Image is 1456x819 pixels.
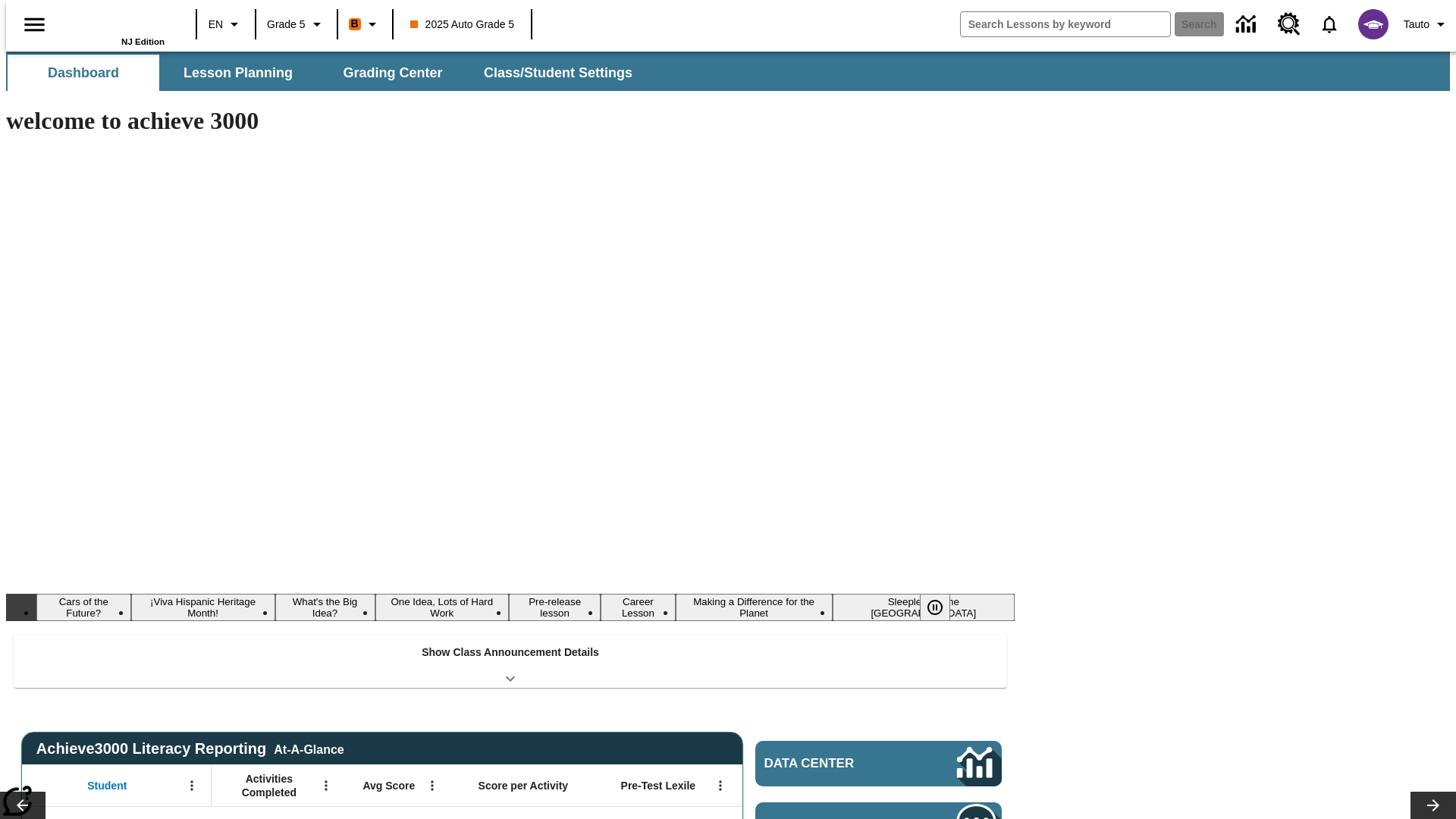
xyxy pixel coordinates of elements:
button: Pause [920,594,950,621]
button: Language: EN, Select a language [202,11,250,38]
a: Notifications [1310,5,1349,44]
button: Lesson Planning [162,55,314,91]
span: Achieve3000 Literacy Reporting [36,740,344,758]
button: Slide 6 Career Lesson [601,594,675,621]
a: Home [66,7,165,37]
input: search field [961,12,1170,36]
span: Avg Score [362,779,415,792]
span: EN [209,17,223,33]
span: NJ Edition [121,37,165,46]
button: Select a new avatar [1349,5,1398,44]
span: Activities Completed [219,772,319,799]
button: Class/Student Settings [472,55,645,91]
div: SubNavbar [6,55,646,91]
div: At-A-Glance [274,740,344,757]
button: Dashboard [8,55,159,91]
button: Slide 8 Sleepless in the Animal Kingdom [833,594,1015,621]
span: Score per Activity [479,779,569,792]
button: Slide 3 What's the Big Idea? [275,594,375,621]
span: Student [87,779,127,792]
button: Open side menu [12,2,57,47]
button: Open Menu [709,774,732,797]
button: Open Menu [421,774,444,797]
button: Grading Center [317,55,469,91]
span: 2025 Auto Grade 5 [410,17,515,33]
button: Slide 2 ¡Viva Hispanic Heritage Month! [131,594,275,621]
div: Home [66,5,165,46]
div: Show Class Announcement Details [14,635,1007,688]
p: Show Class Announcement Details [422,645,599,661]
button: Open Menu [180,774,203,797]
a: Resource Center, Will open in new tab [1269,4,1310,45]
span: Tauto [1404,17,1429,33]
span: Pre-Test Lexile [621,779,696,792]
a: Data Center [755,741,1002,786]
a: Data Center [1227,4,1269,45]
button: Slide 1 Cars of the Future? [36,594,131,621]
button: Slide 7 Making a Difference for the Planet [676,594,833,621]
span: Grade 5 [267,17,306,33]
button: Slide 4 One Idea, Lots of Hard Work [375,594,510,621]
button: Profile/Settings [1398,11,1456,38]
button: Grade: Grade 5, Select a grade [261,11,332,38]
button: Boost Class color is orange. Change class color [343,11,388,38]
button: Slide 5 Pre-release lesson [509,594,601,621]
img: avatar image [1358,9,1389,39]
span: Data Center [764,756,906,771]
div: SubNavbar [6,52,1450,91]
span: B [351,14,359,33]
div: Pause [920,594,965,621]
h1: welcome to achieve 3000 [6,107,1015,135]
button: Lesson carousel, Next [1410,792,1456,819]
button: Open Menu [315,774,337,797]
